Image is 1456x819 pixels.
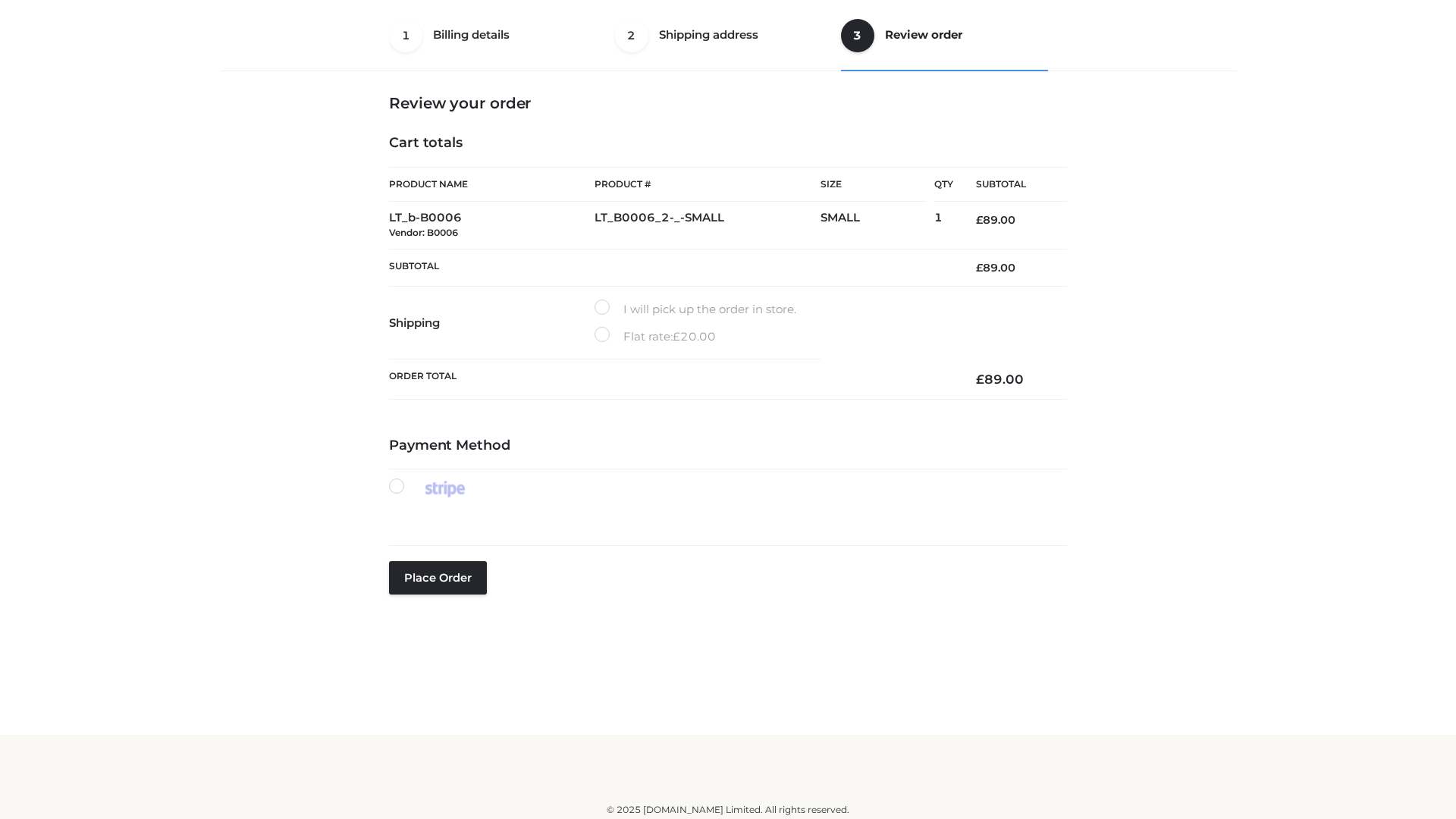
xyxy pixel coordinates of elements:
bdi: 89.00 [976,213,1015,227]
span: £ [976,213,983,227]
span: £ [976,372,984,387]
div: © 2025 [DOMAIN_NAME] Limited. All rights reserved. [225,802,1231,817]
th: Subtotal [389,249,953,286]
bdi: 89.00 [976,261,1015,275]
bdi: 20.00 [673,329,716,344]
th: Subtotal [953,168,1067,202]
button: Place order [389,561,487,595]
h4: Cart totals [389,135,1067,152]
h3: Review your order [389,94,1067,112]
h4: Payment Method [389,438,1067,454]
th: Order Total [389,359,953,400]
td: SMALL [821,202,934,249]
td: 1 [934,202,953,249]
th: Shipping [389,287,595,359]
small: Vendor: B0006 [389,227,458,238]
span: £ [673,329,680,344]
span: £ [976,261,983,275]
th: Qty [934,167,953,202]
label: Flat rate: [595,327,716,347]
td: LT_b-B0006 [389,202,595,249]
th: Size [821,168,927,202]
th: Product Name [389,167,595,202]
th: Product # [595,167,821,202]
label: I will pick up the order in store. [595,300,796,319]
td: LT_B0006_2-_-SMALL [595,202,821,249]
bdi: 89.00 [976,372,1024,387]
